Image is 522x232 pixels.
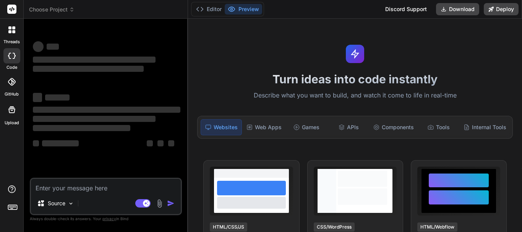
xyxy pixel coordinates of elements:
[33,125,130,131] span: ‌
[225,4,262,15] button: Preview
[168,140,174,146] span: ‌
[167,200,175,207] img: icon
[6,64,17,71] label: code
[33,107,180,113] span: ‌
[29,6,75,13] span: Choose Project
[381,3,431,15] div: Discord Support
[102,216,116,221] span: privacy
[33,140,39,146] span: ‌
[42,140,79,146] span: ‌
[328,119,369,135] div: APIs
[243,119,285,135] div: Web Apps
[33,116,156,122] span: ‌
[33,66,144,72] span: ‌
[147,140,153,146] span: ‌
[5,120,19,126] label: Upload
[193,91,517,101] p: Describe what you want to build, and watch it come to life in real-time
[33,41,44,52] span: ‌
[417,222,457,232] div: HTML/Webflow
[45,94,70,101] span: ‌
[484,3,519,15] button: Deploy
[68,200,74,207] img: Pick Models
[210,222,247,232] div: HTML/CSS/JS
[370,119,417,135] div: Components
[30,215,182,222] p: Always double-check its answers. Your in Bind
[33,93,42,102] span: ‌
[460,119,509,135] div: Internal Tools
[436,3,479,15] button: Download
[48,200,65,207] p: Source
[47,44,59,50] span: ‌
[155,199,164,208] img: attachment
[3,39,20,45] label: threads
[286,119,327,135] div: Games
[201,119,242,135] div: Websites
[5,91,19,97] label: GitHub
[193,4,225,15] button: Editor
[314,222,355,232] div: CSS/WordPress
[418,119,459,135] div: Tools
[33,57,156,63] span: ‌
[157,140,164,146] span: ‌
[193,72,517,86] h1: Turn ideas into code instantly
